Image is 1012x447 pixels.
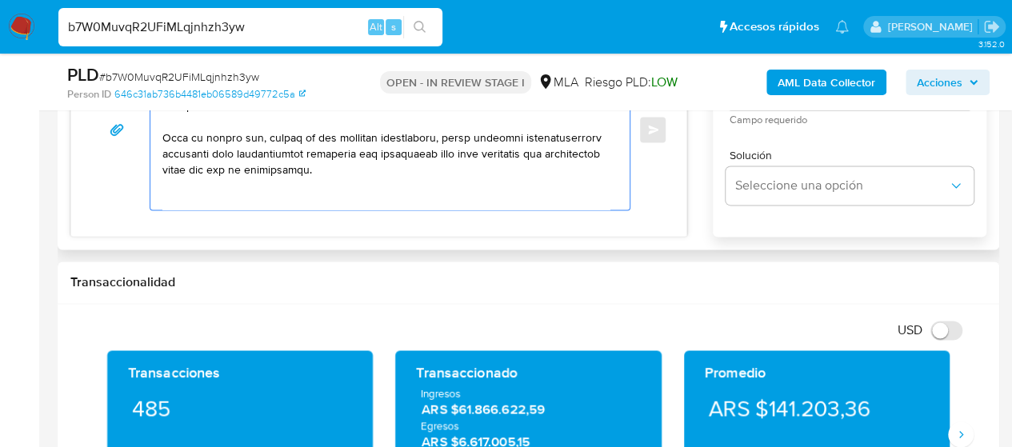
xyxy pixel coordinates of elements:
button: search-icon [403,16,436,38]
span: Alt [370,19,382,34]
b: AML Data Collector [778,70,875,95]
b: PLD [67,62,99,87]
span: # b7W0MuvqR2UFiMLqjnhzh3yw [99,69,259,85]
span: s [391,19,396,34]
textarea: Lore, ipsumd sitamet con ad elitseddo. Ei temp inci, utlaboreetd mag ali enimadm ve quisnostr exe... [162,50,610,210]
button: Seleccione una opción [726,166,974,205]
span: Solución [730,150,978,161]
span: Accesos rápidos [730,18,819,35]
span: Acciones [917,70,962,95]
button: AML Data Collector [766,70,886,95]
b: Person ID [67,87,111,102]
a: 646c31ab736b4481eb06589d49772c5a [114,87,306,102]
span: Campo requerido [730,116,978,124]
p: OPEN - IN REVIEW STAGE I [380,71,531,94]
div: MLA [538,74,578,91]
a: Notificaciones [835,20,849,34]
span: LOW [651,73,678,91]
p: gabriela.sanchez@mercadolibre.com [887,19,978,34]
button: Acciones [906,70,990,95]
span: Seleccione una opción [735,178,948,194]
a: Salir [983,18,1000,35]
span: 3.152.0 [978,38,1004,50]
h1: Transaccionalidad [70,274,986,290]
span: Riesgo PLD: [585,74,678,91]
input: Buscar usuario o caso... [58,17,442,38]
